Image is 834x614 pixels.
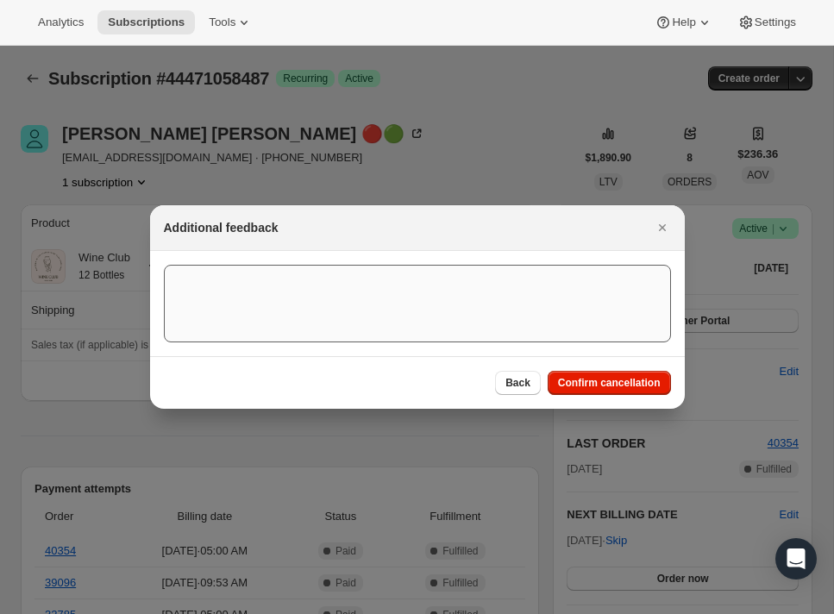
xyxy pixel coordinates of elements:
[650,216,674,240] button: Close
[505,376,530,390] span: Back
[558,376,661,390] span: Confirm cancellation
[108,16,185,29] span: Subscriptions
[495,371,541,395] button: Back
[672,16,695,29] span: Help
[97,10,195,34] button: Subscriptions
[755,16,796,29] span: Settings
[38,16,84,29] span: Analytics
[28,10,94,34] button: Analytics
[775,538,817,580] div: Open Intercom Messenger
[198,10,263,34] button: Tools
[644,10,723,34] button: Help
[209,16,235,29] span: Tools
[727,10,806,34] button: Settings
[548,371,671,395] button: Confirm cancellation
[164,219,279,236] h2: Additional feedback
